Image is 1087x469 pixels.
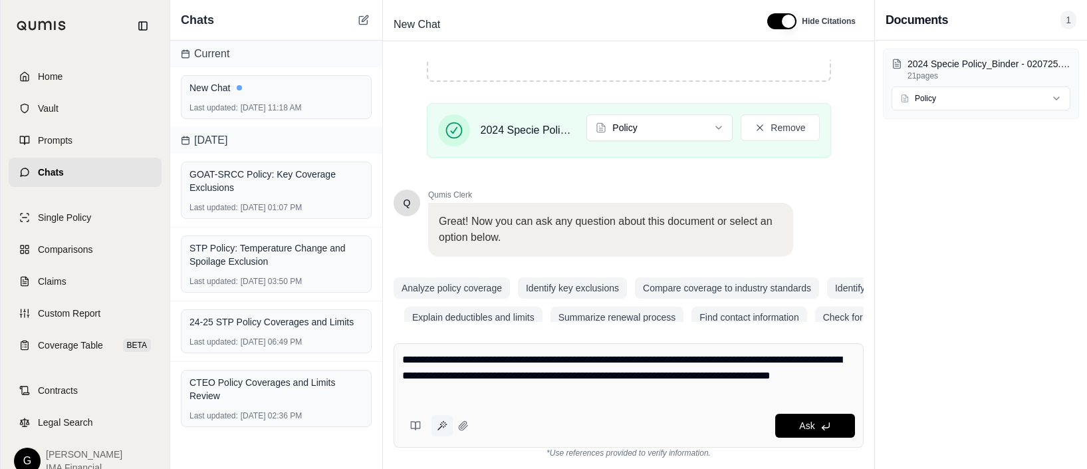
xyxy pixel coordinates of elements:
a: Single Policy [9,203,162,232]
span: [PERSON_NAME] [46,448,122,461]
span: Last updated: [189,410,238,421]
p: 2024 Specie Policy_Binder - 020725.pdf [907,57,1070,71]
button: Check for specific endorsements [815,307,966,328]
p: 21 pages [907,71,1070,81]
div: [DATE] 11:18 AM [189,102,363,113]
p: Great! Now you can ask any question about this document or select an option below. [439,214,783,245]
span: Last updated: [189,276,238,287]
button: Collapse sidebar [132,15,154,37]
button: Remove [741,114,819,141]
span: Custom Report [38,307,100,320]
button: Ask [775,414,855,438]
h3: Documents [886,11,948,29]
span: Chats [38,166,64,179]
button: New Chat [356,12,372,28]
button: Explain deductibles and limits [404,307,543,328]
div: [DATE] 01:07 PM [189,202,363,213]
a: Chats [9,158,162,187]
span: Hello [404,196,411,210]
span: Ask [799,420,814,431]
button: Analyze policy coverage [394,277,510,299]
button: Find contact information [691,307,806,328]
div: New Chat [189,81,363,94]
a: Custom Report [9,299,162,328]
span: Qumis Clerk [428,190,793,200]
span: Single Policy [38,211,91,224]
span: Prompts [38,134,72,147]
span: Claims [38,275,66,288]
span: Contracts [38,384,78,397]
span: Last updated: [189,102,238,113]
span: Vault [38,102,59,115]
div: STP Policy: Temperature Change and Spoilage Exclusion [189,241,363,268]
a: Legal Search [9,408,162,437]
button: Compare coverage to industry standards [635,277,819,299]
div: GOAT-SRCC Policy: Key Coverage Exclusions [189,168,363,194]
span: Legal Search [38,416,93,429]
button: Identify key exclusions [518,277,627,299]
span: Hide Citations [802,16,856,27]
span: New Chat [388,14,445,35]
a: Contracts [9,376,162,405]
span: Chats [181,11,214,29]
a: Home [9,62,162,91]
span: Last updated: [189,337,238,347]
div: [DATE] 06:49 PM [189,337,363,347]
a: Prompts [9,126,162,155]
span: Last updated: [189,202,238,213]
div: [DATE] 02:36 PM [189,410,363,421]
div: Current [170,41,382,67]
span: Coverage Table [38,339,103,352]
span: BETA [123,339,151,352]
span: Home [38,70,62,83]
div: 24-25 STP Policy Coverages and Limits [189,315,363,329]
a: Vault [9,94,162,123]
button: 2024 Specie Policy_Binder - 020725.pdf21pages [892,57,1070,81]
a: Comparisons [9,235,162,264]
div: [DATE] 03:50 PM [189,276,363,287]
div: Edit Title [388,14,751,35]
a: Claims [9,267,162,296]
span: Comparisons [38,243,92,256]
img: Qumis Logo [17,21,66,31]
span: 2024 Specie Policy_Binder - 020725.pdf [481,122,576,138]
span: 1 [1060,11,1076,29]
button: Identify policy requirements [827,277,956,299]
div: *Use references provided to verify information. [394,448,864,458]
div: [DATE] [170,127,382,154]
button: Summarize renewal process [550,307,684,328]
a: Coverage TableBETA [9,331,162,360]
div: CTEO Policy Coverages and Limits Review [189,376,363,402]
